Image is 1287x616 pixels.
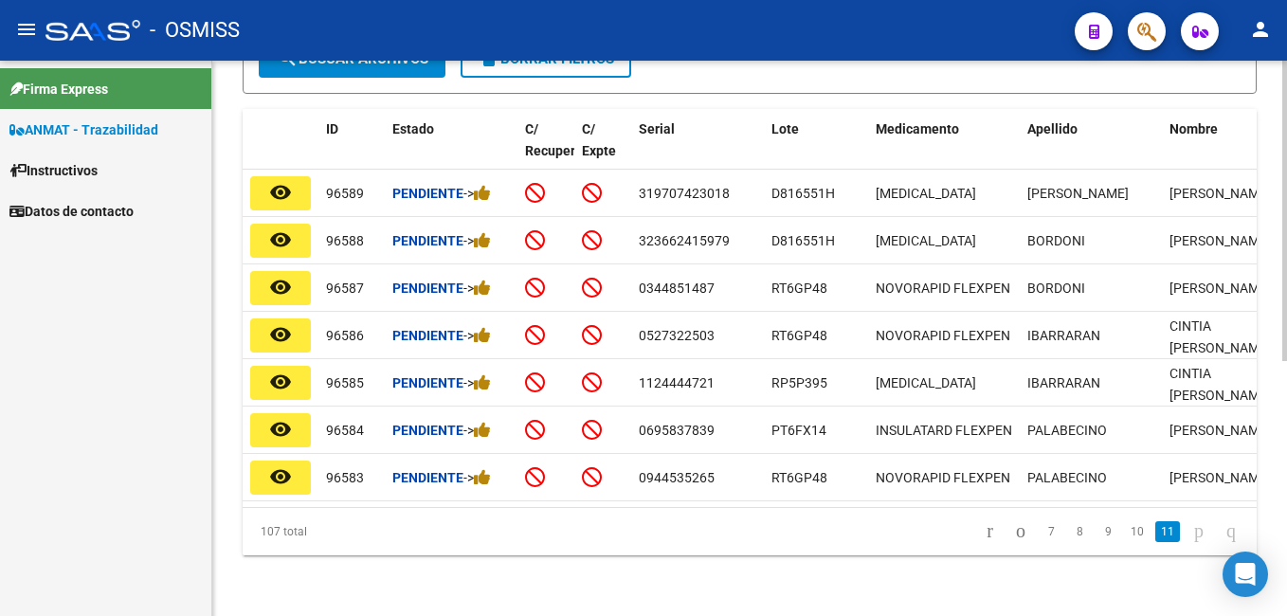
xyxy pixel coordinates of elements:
[771,328,827,343] span: RT6GP48
[15,18,38,41] mat-icon: menu
[876,470,1010,485] span: NOVORAPID FLEXPEN
[392,470,463,485] strong: Pendiente
[326,281,364,296] span: 96587
[868,109,1020,192] datatable-header-cell: Medicamento
[385,109,517,192] datatable-header-cell: Estado
[269,465,292,488] mat-icon: remove_red_eye
[639,375,715,390] span: 1124444721
[392,121,434,136] span: Estado
[574,109,631,192] datatable-header-cell: C/ Expte
[1027,121,1078,136] span: Apellido
[1169,186,1271,201] span: [PERSON_NAME]
[269,371,292,393] mat-icon: remove_red_eye
[326,121,338,136] span: ID
[326,375,364,390] span: 96585
[639,121,675,136] span: Serial
[1218,521,1244,542] a: go to last page
[392,233,463,248] strong: Pendiente
[9,160,98,181] span: Instructivos
[1223,552,1268,597] div: Open Intercom Messenger
[1169,121,1218,136] span: Nombre
[1027,423,1107,438] span: PALABECINO
[9,201,134,222] span: Datos de contacto
[1249,18,1272,41] mat-icon: person
[9,79,108,100] span: Firma Express
[1169,281,1271,296] span: [PERSON_NAME]
[269,181,292,204] mat-icon: remove_red_eye
[478,50,614,67] span: Borrar Filtros
[1169,470,1271,485] span: [PERSON_NAME]
[1169,318,1271,355] span: CINTIA [PERSON_NAME]
[1040,521,1062,542] a: 7
[876,281,1010,296] span: NOVORAPID FLEXPEN
[1037,516,1065,548] li: page 7
[463,186,491,201] span: ->
[9,119,158,140] span: ANMAT - Trazabilidad
[1152,516,1183,548] li: page 11
[771,233,835,248] span: D816551H
[1169,233,1271,248] span: [PERSON_NAME]
[1125,521,1150,542] a: 10
[269,418,292,441] mat-icon: remove_red_eye
[764,109,868,192] datatable-header-cell: Lote
[1169,366,1271,403] span: CINTIA [PERSON_NAME]
[517,109,574,192] datatable-header-cell: C/ Recupero
[392,423,463,438] strong: Pendiente
[269,323,292,346] mat-icon: remove_red_eye
[639,281,715,296] span: 0344851487
[1020,109,1162,192] datatable-header-cell: Apellido
[392,281,463,296] strong: Pendiente
[1027,375,1100,390] span: IBARRARAN
[1007,521,1034,542] a: go to previous page
[1065,516,1094,548] li: page 8
[1097,521,1119,542] a: 9
[463,328,491,343] span: ->
[243,508,443,555] div: 107 total
[269,276,292,299] mat-icon: remove_red_eye
[639,423,715,438] span: 0695837839
[1169,423,1271,438] span: [PERSON_NAME]
[392,328,463,343] strong: Pendiente
[326,423,364,438] span: 96584
[1027,470,1107,485] span: PALABECINO
[876,375,976,390] span: [MEDICAL_DATA]
[463,281,491,296] span: ->
[771,423,826,438] span: PT6FX14
[463,233,491,248] span: ->
[326,233,364,248] span: 96588
[1027,186,1129,201] span: [PERSON_NAME]
[639,233,730,248] span: 323662415979
[639,328,715,343] span: 0527322503
[582,121,616,158] span: C/ Expte
[1122,516,1152,548] li: page 10
[1094,516,1122,548] li: page 9
[876,121,959,136] span: Medicamento
[1027,233,1085,248] span: BORDONI
[326,328,364,343] span: 96586
[876,233,976,248] span: [MEDICAL_DATA]
[631,109,764,192] datatable-header-cell: Serial
[463,375,491,390] span: ->
[463,423,491,438] span: ->
[1027,281,1085,296] span: BORDONI
[876,423,1012,438] span: INSULATARD FLEXPEN
[639,186,730,201] span: 319707423018
[771,121,799,136] span: Lote
[1186,521,1212,542] a: go to next page
[269,228,292,251] mat-icon: remove_red_eye
[463,470,491,485] span: ->
[1155,521,1180,542] a: 11
[978,521,1002,542] a: go to first page
[392,375,463,390] strong: Pendiente
[771,470,827,485] span: RT6GP48
[771,375,827,390] span: RP5P395
[876,328,1010,343] span: NOVORAPID FLEXPEN
[392,186,463,201] strong: Pendiente
[150,9,240,51] span: - OSMISS
[1027,328,1100,343] span: IBARRARAN
[639,470,715,485] span: 0944535265
[771,186,835,201] span: D816551H
[1068,521,1091,542] a: 8
[876,186,976,201] span: [MEDICAL_DATA]
[318,109,385,192] datatable-header-cell: ID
